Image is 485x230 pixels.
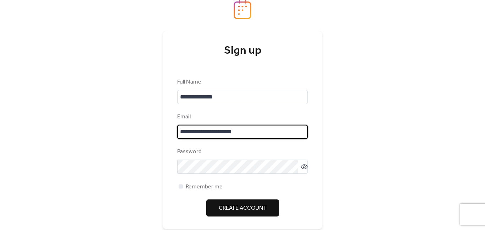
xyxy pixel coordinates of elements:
div: Password [177,148,306,156]
div: Sign up [177,44,308,58]
div: Full Name [177,78,306,86]
button: Create Account [206,199,279,216]
div: Email [177,113,306,121]
span: Remember me [186,183,223,191]
span: Create Account [219,204,267,213]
